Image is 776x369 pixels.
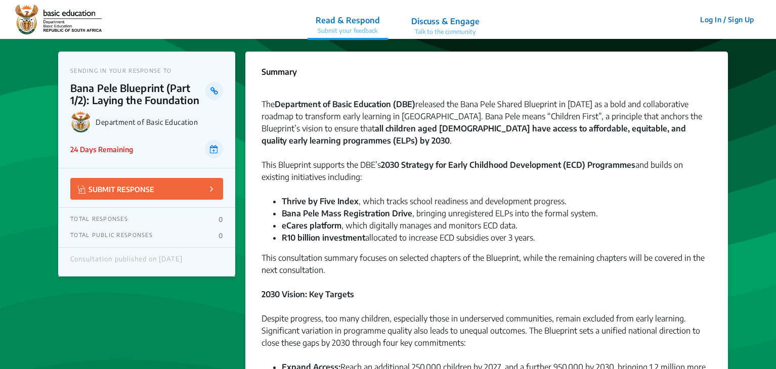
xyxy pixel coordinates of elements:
p: TOTAL PUBLIC RESPONSES [70,232,153,240]
div: Despite progress, too many children, especially those in underserved communities, remain excluded... [262,312,712,361]
li: , bringing unregistered ELPs into the formal system. [282,207,712,219]
strong: investment [322,233,365,243]
button: Log In / Sign Up [694,12,761,27]
p: SENDING IN YOUR RESPONSE TO [70,67,223,74]
p: Talk to the community [411,27,480,36]
strong: Department of Basic Education (DBE) [275,99,415,109]
strong: Bana Pele Mass Registration Drive [282,208,412,218]
p: Submit your feedback [316,26,380,35]
li: allocated to increase ECD subsidies over 3 years. [282,232,712,244]
div: Consultation published on [DATE] [70,255,183,268]
p: 24 Days Remaining [70,144,133,155]
li: , which tracks school readiness and development progress. [282,195,712,207]
p: Bana Pele Blueprint (Part 1/2): Laying the Foundation [70,82,205,106]
strong: all children aged [DEMOGRAPHIC_DATA] have access to affordable, equitable, and quality early lear... [262,123,686,146]
div: This Blueprint supports the DBE’s and builds on existing initiatives including: [262,159,712,195]
p: SUBMIT RESPONSE [78,183,154,195]
strong: eCares platform [282,220,341,230]
p: 0 [219,232,223,240]
p: Summary [262,66,297,78]
p: TOTAL RESPONSES [70,215,128,223]
p: Department of Basic Education [96,118,223,126]
li: , which digitally manages and monitors ECD data. [282,219,712,232]
button: SUBMIT RESPONSE [70,178,223,200]
strong: 2030 Strategy for Early Childhood Development (ECD) Programmes [381,160,635,170]
strong: R10 billion [282,233,320,243]
img: r3bhv9o7vttlwasn7lg2llmba4yf [15,5,102,35]
div: The released the Bana Pele Shared Blueprint in [DATE] as a bold and collaborative roadmap to tran... [262,98,712,159]
p: 0 [219,215,223,223]
strong: 2030 Vision: Key Targets [262,289,354,299]
img: Department of Basic Education logo [70,111,92,132]
div: This consultation summary focuses on selected chapters of the Blueprint, while the remaining chap... [262,252,712,288]
strong: Thrive by Five Index [282,196,359,206]
img: Vector.jpg [78,185,86,194]
p: Discuss & Engage [411,15,480,27]
p: Read & Respond [316,14,380,26]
